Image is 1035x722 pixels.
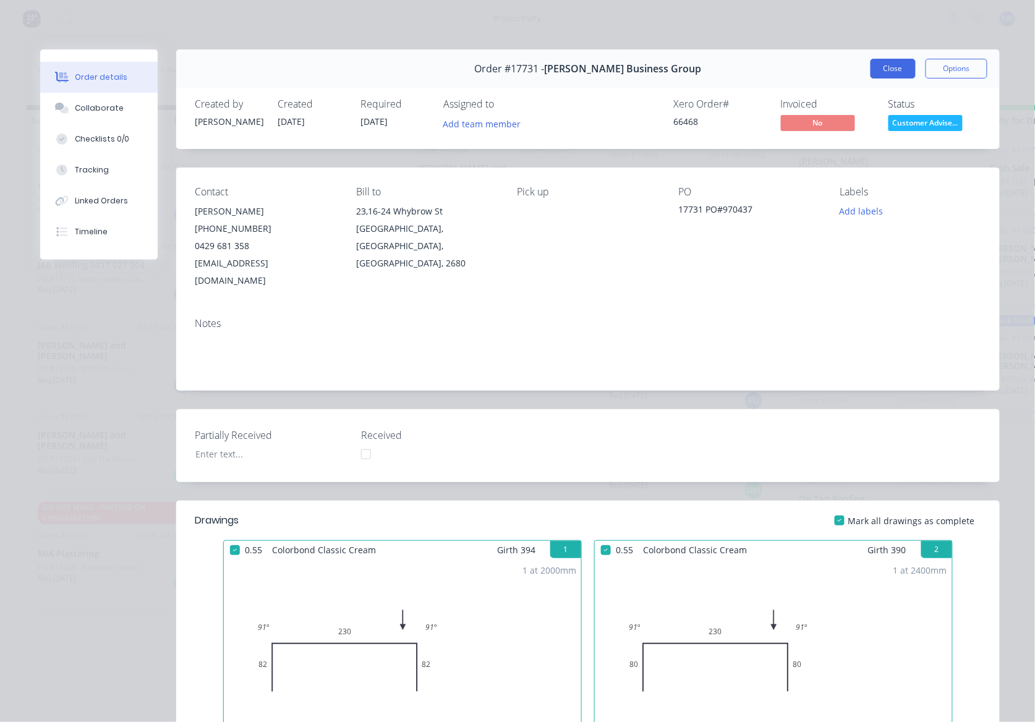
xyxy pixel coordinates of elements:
[356,220,498,272] div: [GEOGRAPHIC_DATA], [GEOGRAPHIC_DATA], [GEOGRAPHIC_DATA], 2680
[522,564,576,577] div: 1 at 2000mm
[921,541,952,558] button: 2
[888,115,963,134] button: Customer Advise...
[40,185,158,216] button: Linked Orders
[40,124,158,155] button: Checklists 0/0
[356,203,498,272] div: 23,16-24 Whybrow St[GEOGRAPHIC_DATA], [GEOGRAPHIC_DATA], [GEOGRAPHIC_DATA], 2680
[361,428,516,443] label: Received
[40,155,158,185] button: Tracking
[195,428,349,443] label: Partially Received
[40,93,158,124] button: Collaborate
[517,186,659,198] div: Pick up
[871,59,916,79] button: Close
[75,134,129,145] div: Checklists 0/0
[278,98,346,110] div: Created
[360,98,428,110] div: Required
[443,115,527,132] button: Add team member
[545,63,702,75] span: [PERSON_NAME] Business Group
[278,116,305,127] span: [DATE]
[888,115,963,130] span: Customer Advise...
[40,62,158,93] button: Order details
[638,541,752,559] span: Colorbond Classic Cream
[781,98,874,110] div: Invoiced
[678,186,820,198] div: PO
[195,237,336,255] div: 0429 681 358
[195,318,981,329] div: Notes
[678,203,820,220] div: 17731 PO#970437
[195,203,336,289] div: [PERSON_NAME][PHONE_NUMBER]0429 681 358[EMAIL_ADDRESS][DOMAIN_NAME]
[356,203,498,220] div: 23,16-24 Whybrow St
[781,115,855,130] span: No
[75,195,128,206] div: Linked Orders
[75,103,124,114] div: Collaborate
[497,541,535,559] span: Girth 394
[926,59,987,79] button: Options
[673,115,766,128] div: 66468
[240,541,267,559] span: 0.55
[195,115,263,128] div: [PERSON_NAME]
[195,186,336,198] div: Contact
[868,541,906,559] span: Girth 390
[840,186,981,198] div: Labels
[673,98,766,110] div: Xero Order #
[195,220,336,237] div: [PHONE_NUMBER]
[475,63,545,75] span: Order #17731 -
[195,513,239,528] div: Drawings
[888,98,981,110] div: Status
[611,541,638,559] span: 0.55
[360,116,388,127] span: [DATE]
[75,72,127,83] div: Order details
[75,164,109,176] div: Tracking
[195,255,336,289] div: [EMAIL_ADDRESS][DOMAIN_NAME]
[437,115,527,132] button: Add team member
[356,186,498,198] div: Bill to
[75,226,108,237] div: Timeline
[40,216,158,247] button: Timeline
[848,514,975,527] span: Mark all drawings as complete
[443,98,567,110] div: Assigned to
[195,98,263,110] div: Created by
[267,541,381,559] span: Colorbond Classic Cream
[833,203,890,219] button: Add labels
[893,564,947,577] div: 1 at 2400mm
[195,203,336,220] div: [PERSON_NAME]
[550,541,581,558] button: 1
